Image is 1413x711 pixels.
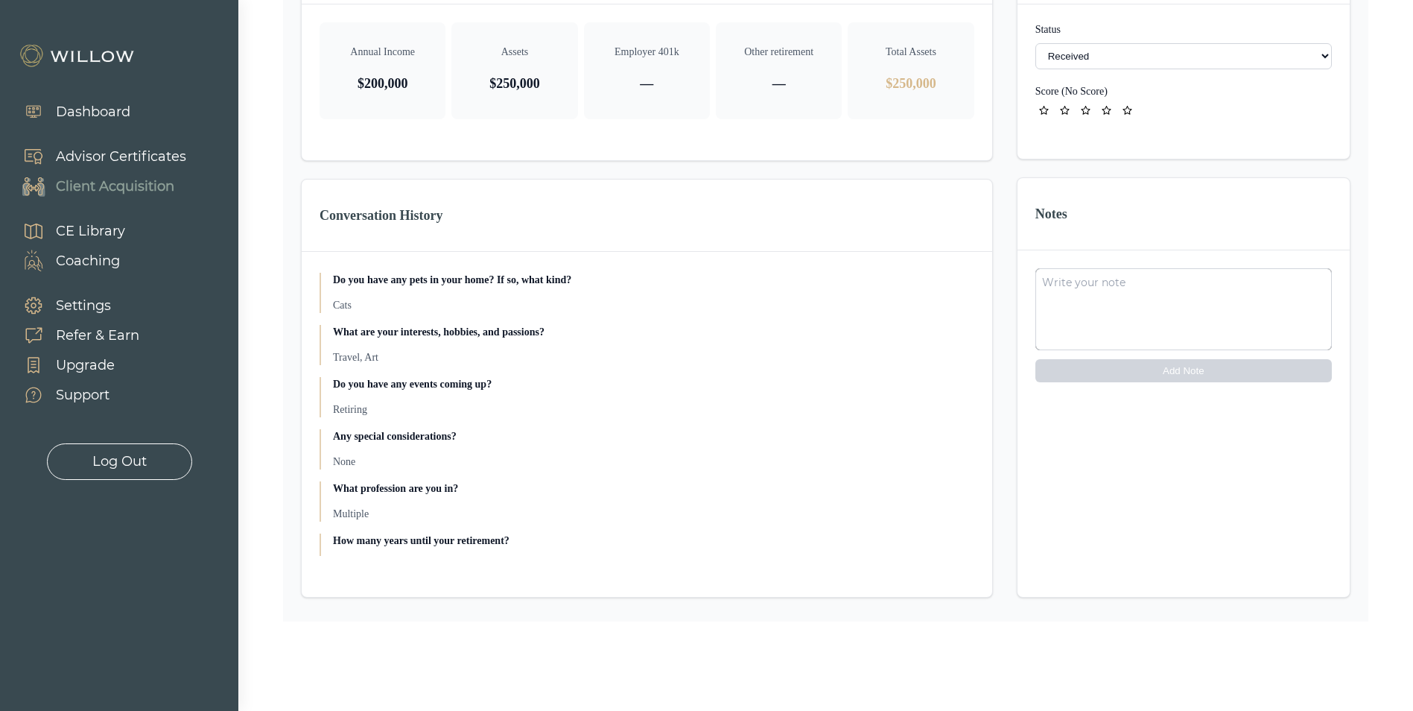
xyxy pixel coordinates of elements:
img: Willow [19,44,138,68]
h3: Notes [1035,203,1332,224]
div: CE Library [56,221,125,241]
p: Travel, Art [333,350,974,365]
p: $250,000 [463,73,565,94]
a: Upgrade [7,350,139,380]
label: Score ( No Score ) [1035,86,1108,97]
div: Log Out [92,452,147,472]
div: Support [56,385,109,405]
a: CE Library [7,216,125,246]
div: Refer & Earn [56,326,139,346]
p: What profession are you in? [333,481,974,496]
p: Employer 401k [596,45,698,60]
div: Upgrade [56,355,115,376]
p: Total Assets [860,45,962,60]
button: star [1098,102,1116,120]
button: star [1035,102,1053,120]
button: ID [1035,84,1108,99]
div: Dashboard [56,102,130,122]
a: Settings [7,291,139,320]
p: What are your interests, hobbies, and passions? [333,325,974,340]
p: $200,000 [331,73,434,94]
a: Advisor Certificates [7,142,186,171]
p: Annual Income [331,45,434,60]
a: Client Acquisition [7,171,186,201]
button: star [1119,102,1137,120]
p: — [596,73,698,94]
div: Client Acquisition [56,177,174,197]
button: star [1077,102,1095,120]
p: Cats [333,298,974,313]
p: None [333,455,974,470]
button: Add Note [1035,359,1332,382]
a: Dashboard [7,97,130,127]
p: Retiring [333,402,974,417]
p: How many years until your retirement? [333,534,974,549]
p: Do you have any events coming up? [333,377,974,392]
p: — [728,73,830,94]
p: Assets [463,45,565,60]
div: Advisor Certificates [56,147,186,167]
p: Any special considerations? [333,429,974,444]
p: Other retirement [728,45,830,60]
label: Status [1035,22,1332,37]
a: Coaching [7,246,125,276]
button: star [1056,102,1074,120]
div: Coaching [56,251,120,271]
p: Do you have any pets in your home? If so, what kind? [333,273,974,288]
p: $250,000 [860,73,962,94]
h3: Conversation History [320,205,974,226]
a: Refer & Earn [7,320,139,350]
p: Multiple [333,507,974,522]
div: Settings [56,296,111,316]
